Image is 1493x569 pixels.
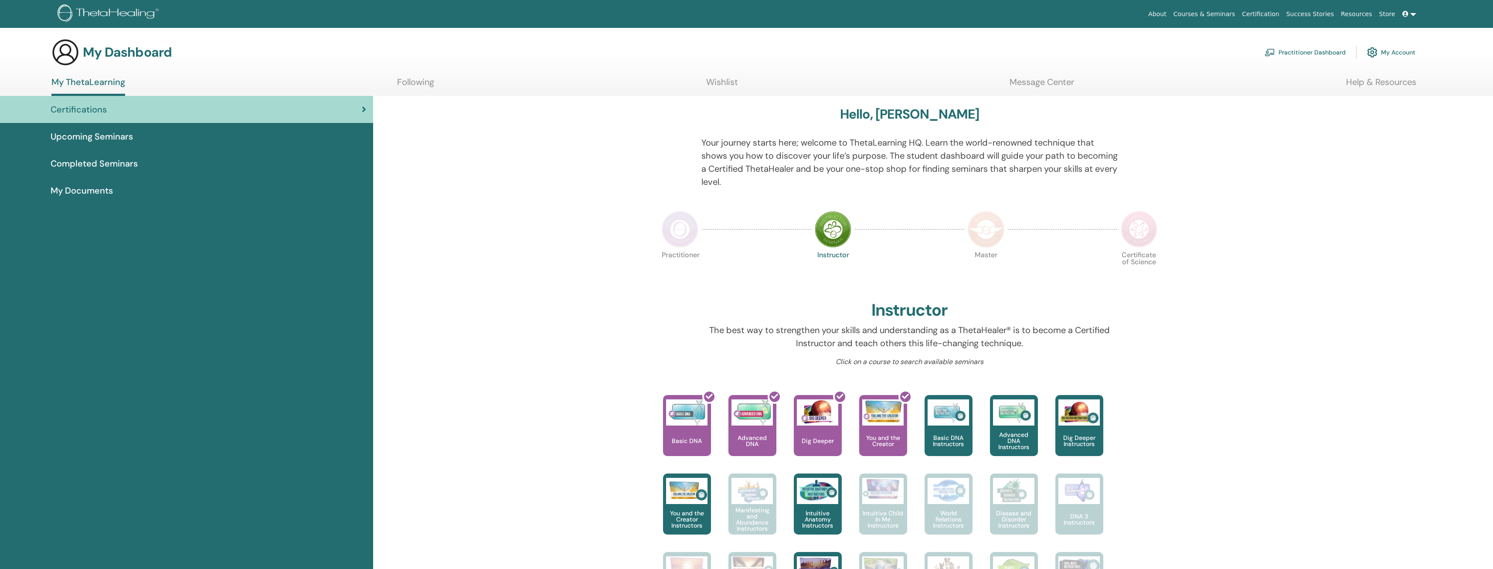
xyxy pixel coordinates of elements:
img: Dig Deeper [797,399,838,426]
img: cog.svg [1367,45,1377,60]
p: Instructor [815,252,851,288]
img: Manifesting and Abundance Instructors [731,478,773,504]
img: Dig Deeper Instructors [1058,399,1100,426]
h2: Instructor [871,300,948,320]
p: You and the Creator Instructors [663,510,711,528]
img: You and the Creator Instructors [666,478,707,504]
p: You and the Creator [859,435,907,447]
a: Success Stories [1283,6,1337,22]
img: Certificate of Science [1121,211,1157,248]
a: DNA 3 Instructors DNA 3 Instructors [1055,474,1103,552]
a: World Relations Instructors World Relations Instructors [925,474,973,552]
a: Disease and Disorder Instructors Disease and Disorder Instructors [990,474,1038,552]
span: Completed Seminars [51,157,138,170]
a: Certification [1238,6,1282,22]
img: Instructor [815,211,851,248]
a: Intuitive Anatomy Instructors Intuitive Anatomy Instructors [794,474,842,552]
p: Intuitive Child In Me Instructors [859,510,907,528]
p: Dig Deeper Instructors [1055,435,1103,447]
a: Advanced DNA Instructors Advanced DNA Instructors [990,395,1038,474]
a: Advanced DNA Advanced DNA [728,395,776,474]
p: Dig Deeper [798,438,837,444]
a: Dig Deeper Instructors Dig Deeper Instructors [1055,395,1103,474]
img: Advanced DNA Instructors [993,399,1034,426]
p: Basic DNA Instructors [925,435,973,447]
img: Advanced DNA [731,399,773,426]
p: Practitioner [662,252,698,288]
p: World Relations Instructors [925,510,973,528]
p: Your journey starts here; welcome to ThetaLearning HQ. Learn the world-renowned technique that sh... [701,136,1118,188]
p: The best way to strengthen your skills and understanding as a ThetaHealer® is to become a Certifi... [701,324,1118,350]
img: Intuitive Anatomy Instructors [797,478,838,504]
a: My ThetaLearning [51,77,125,96]
a: Following [397,77,434,94]
p: Click on a course to search available seminars [701,357,1118,367]
p: Advanced DNA Instructors [990,432,1038,450]
a: Courses & Seminars [1170,6,1239,22]
a: About [1145,6,1170,22]
img: Basic DNA Instructors [928,399,969,426]
a: You and the Creator Instructors You and the Creator Instructors [663,474,711,552]
h3: My Dashboard [83,44,172,60]
span: My Documents [51,184,113,197]
a: Dig Deeper Dig Deeper [794,395,842,474]
a: You and the Creator You and the Creator [859,395,907,474]
a: Resources [1337,6,1376,22]
a: Help & Resources [1346,77,1416,94]
a: Manifesting and Abundance Instructors Manifesting and Abundance Instructors [728,474,776,552]
a: Message Center [1010,77,1074,94]
p: Master [968,252,1004,288]
a: Wishlist [706,77,738,94]
img: generic-user-icon.jpg [51,38,79,66]
p: DNA 3 Instructors [1055,513,1103,525]
h3: Hello, [PERSON_NAME] [840,106,979,122]
a: Basic DNA Instructors Basic DNA Instructors [925,395,973,474]
a: My Account [1367,43,1415,62]
img: Practitioner [662,211,698,248]
p: Intuitive Anatomy Instructors [794,510,842,528]
img: Disease and Disorder Instructors [993,478,1034,504]
img: Basic DNA [666,399,707,426]
a: Intuitive Child In Me Instructors Intuitive Child In Me Instructors [859,474,907,552]
img: DNA 3 Instructors [1058,478,1100,504]
a: Practitioner Dashboard [1265,43,1346,62]
img: World Relations Instructors [928,478,969,504]
a: Basic DNA Basic DNA [663,395,711,474]
img: Intuitive Child In Me Instructors [862,478,904,499]
p: Disease and Disorder Instructors [990,510,1038,528]
img: You and the Creator [862,399,904,423]
span: Upcoming Seminars [51,130,133,143]
a: Store [1376,6,1399,22]
p: Advanced DNA [728,435,776,447]
p: Manifesting and Abundance Instructors [728,507,776,532]
img: chalkboard-teacher.svg [1265,48,1275,56]
img: logo.png [58,4,162,24]
img: Master [968,211,1004,248]
span: Certifications [51,103,107,116]
p: Certificate of Science [1121,252,1157,288]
